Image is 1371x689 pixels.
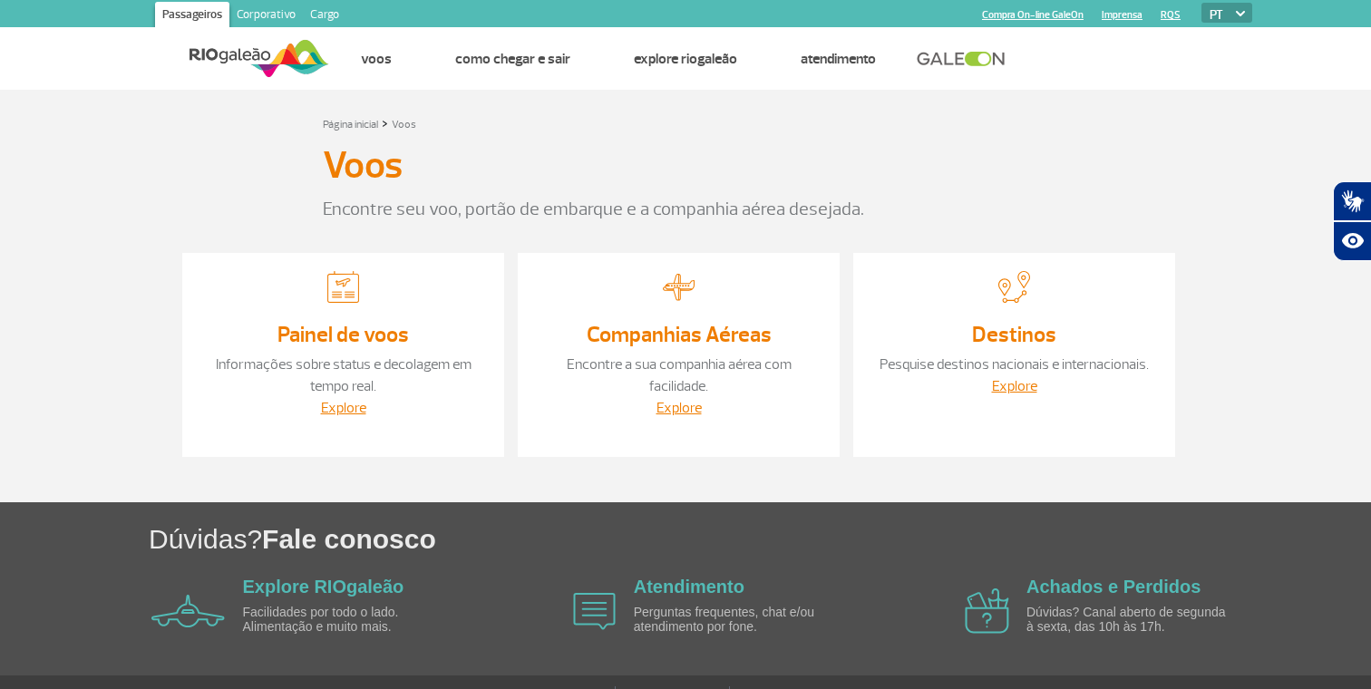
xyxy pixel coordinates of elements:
a: Cargo [303,2,346,31]
a: Voos [392,118,416,131]
a: Explore [992,377,1037,395]
div: Plugin de acessibilidade da Hand Talk. [1333,181,1371,261]
h1: Dúvidas? [149,520,1371,558]
a: Destinos [972,321,1056,348]
a: Explore RIOgaleão [243,577,404,597]
a: Explore [656,399,702,417]
img: airplane icon [151,595,225,627]
a: Explore [321,399,366,417]
img: airplane icon [965,588,1009,634]
a: Voos [361,50,392,68]
button: Abrir tradutor de língua de sinais. [1333,181,1371,221]
a: > [382,112,388,133]
a: Informações sobre status e decolagem em tempo real. [216,355,472,395]
a: Compra On-line GaleOn [982,9,1084,21]
a: Página inicial [323,118,378,131]
p: Encontre seu voo, portão de embarque e a companhia aérea desejada. [323,196,1048,223]
a: Encontre a sua companhia aérea com facilidade. [567,355,792,395]
a: Imprensa [1102,9,1142,21]
span: Fale conosco [262,524,436,554]
p: Dúvidas? Canal aberto de segunda à sexta, das 10h às 17h. [1026,606,1235,634]
button: Abrir recursos assistivos. [1333,221,1371,261]
a: Atendimento [634,577,744,597]
a: Achados e Perdidos [1026,577,1201,597]
a: Companhias Aéreas [587,321,772,348]
p: Perguntas frequentes, chat e/ou atendimento por fone. [634,606,842,634]
a: Pesquise destinos nacionais e internacionais. [880,355,1149,374]
p: Facilidades por todo o lado. Alimentação e muito mais. [243,606,452,634]
img: airplane icon [573,593,616,630]
h3: Voos [323,143,403,189]
a: Explore RIOgaleão [634,50,737,68]
a: Corporativo [229,2,303,31]
a: Painel de voos [277,321,409,348]
a: Como chegar e sair [455,50,570,68]
a: Passageiros [155,2,229,31]
a: RQS [1161,9,1181,21]
a: Atendimento [801,50,876,68]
